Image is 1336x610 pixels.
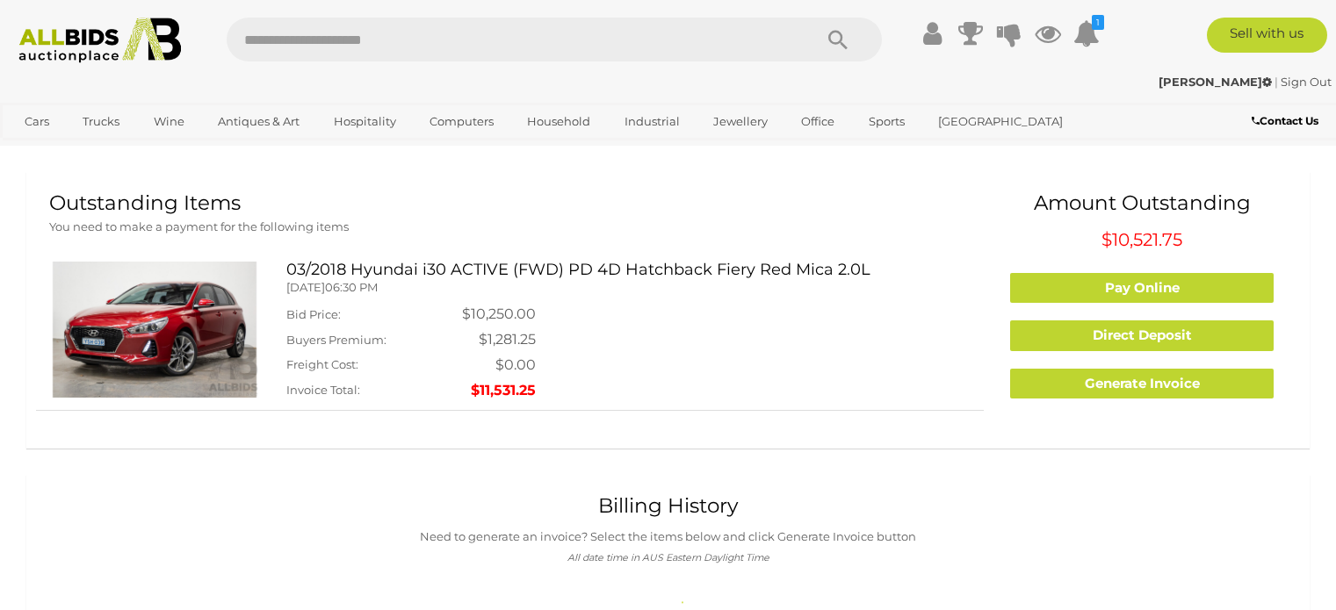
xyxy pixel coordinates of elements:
h5: [DATE] [286,281,971,293]
td: Buyers Premium: [286,327,462,353]
h1: Outstanding Items [49,192,971,214]
td: $11,531.25 [462,378,536,404]
a: [PERSON_NAME] [1159,75,1275,89]
b: Contact Us [1252,114,1318,127]
strong: [PERSON_NAME] [1159,75,1272,89]
i: 1 [1092,15,1104,30]
a: Computers [418,107,505,136]
a: Sign Out [1281,75,1332,89]
h3: 03/2018 Hyundai i30 ACTIVE (FWD) PD 4D Hatchback Fiery Red Mica 2.0L [286,262,971,279]
p: You need to make a payment for the following items [49,217,971,237]
td: $10,250.00 [462,302,536,327]
a: Hospitality [322,107,408,136]
a: Sell with us [1207,18,1327,53]
a: Direct Deposit [1010,320,1274,351]
td: Freight Cost: [286,353,462,378]
a: Office [790,107,846,136]
a: Sports [857,107,916,136]
a: Industrial [613,107,691,136]
a: Generate Invoice [1010,369,1274,399]
span: 06:30 PM [325,280,378,294]
h1: Billing History [49,495,1287,517]
a: Wine [142,107,196,136]
span: $10,521.75 [1101,229,1182,250]
i: All date time in AUS Eastern Daylight Time [567,552,769,563]
a: Contact Us [1252,111,1323,131]
h1: Amount Outstanding [997,192,1287,214]
a: [GEOGRAPHIC_DATA] [927,107,1074,136]
a: 1 [1073,18,1100,49]
a: Trucks [71,107,131,136]
td: Invoice Total: [286,378,462,404]
td: $0.00 [462,353,536,378]
a: Pay Online [1010,273,1274,304]
a: Antiques & Art [206,107,311,136]
td: Bid Price: [286,302,462,327]
span: | [1275,75,1278,89]
a: Jewellery [702,107,779,136]
td: $1,281.25 [462,327,536,353]
button: Search [794,18,882,61]
p: Need to generate an invoice? Select the items below and click Generate Invoice button [49,527,1287,547]
a: Cars [13,107,61,136]
img: Allbids.com.au [10,18,191,63]
a: Household [516,107,602,136]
